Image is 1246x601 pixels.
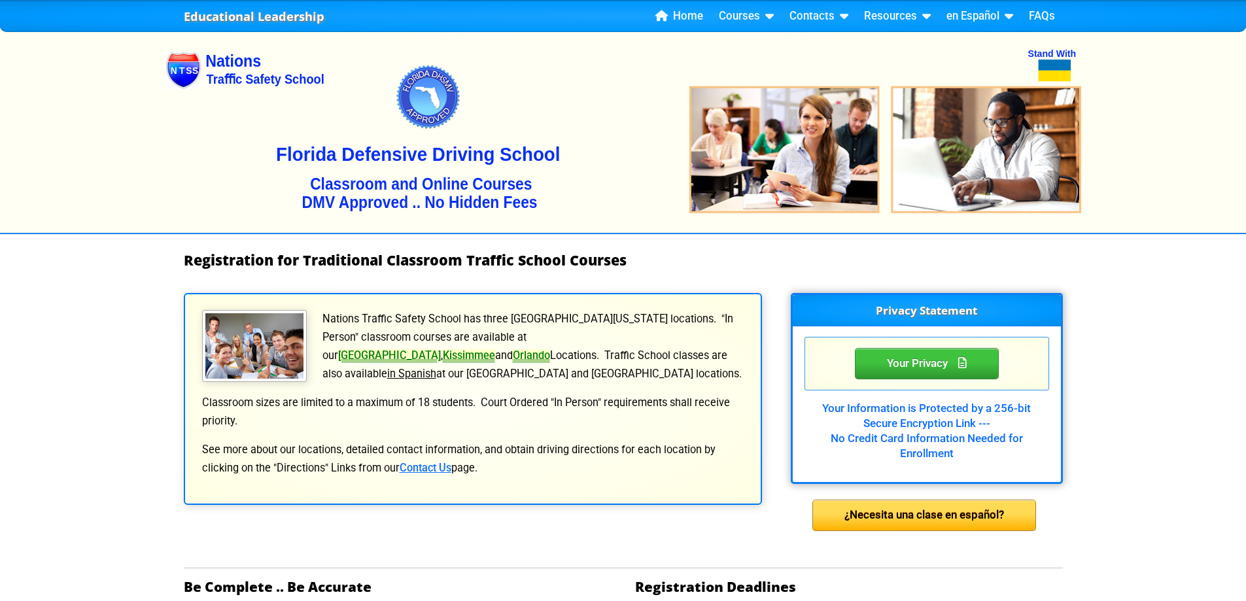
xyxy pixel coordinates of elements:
img: Traffic School Students [202,310,307,382]
div: Your Information is Protected by a 256-bit Secure Encryption Link --- No Credit Card Information ... [805,390,1049,462]
a: FAQs [1024,7,1060,26]
a: ¿Necesita una clase en español? [812,508,1036,521]
h1: Registration for Traditional Classroom Traffic School Courses [184,252,1063,268]
h2: Registration Deadlines [635,579,1063,594]
h3: Privacy Statement [793,295,1061,326]
a: Resources [859,7,936,26]
p: Classroom sizes are limited to a maximum of 18 students. Court Ordered "In Person" requirements s... [201,394,745,430]
a: en Español [941,7,1018,26]
a: Educational Leadership [184,6,324,27]
img: Nations Traffic School - Your DMV Approved Florida Traffic School [165,24,1081,233]
a: Courses [714,7,779,26]
p: Nations Traffic Safety School has three [GEOGRAPHIC_DATA][US_STATE] locations. "In Person" classr... [201,310,745,383]
a: Orlando [513,349,550,362]
a: Contacts [784,7,854,26]
a: Home [650,7,708,26]
div: ¿Necesita una clase en español? [812,500,1036,531]
p: See more about our locations, detailed contact information, and obtain driving directions for eac... [201,441,745,477]
a: Contact Us [400,462,451,474]
a: [GEOGRAPHIC_DATA] [338,349,441,362]
u: in Spanish [387,368,436,380]
a: Kissimmee [443,349,495,362]
a: Your Privacy [855,354,999,370]
h2: Be Complete .. Be Accurate [184,579,612,594]
div: Privacy Statement [855,348,999,379]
